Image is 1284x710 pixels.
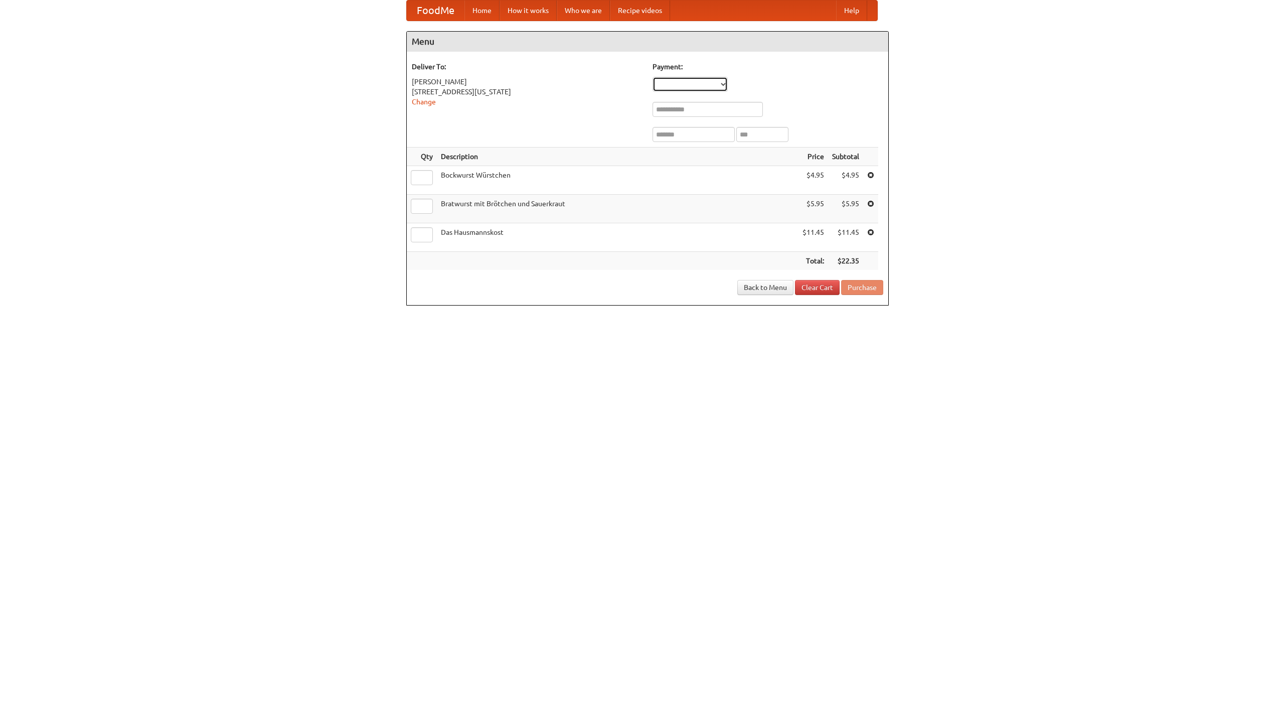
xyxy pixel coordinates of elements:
[407,1,464,21] a: FoodMe
[437,148,798,166] th: Description
[737,280,793,295] a: Back to Menu
[437,223,798,252] td: Das Hausmannskost
[464,1,500,21] a: Home
[828,166,863,195] td: $4.95
[828,252,863,270] th: $22.35
[795,280,840,295] a: Clear Cart
[653,62,883,72] h5: Payment:
[828,223,863,252] td: $11.45
[828,148,863,166] th: Subtotal
[798,148,828,166] th: Price
[610,1,670,21] a: Recipe videos
[798,223,828,252] td: $11.45
[437,195,798,223] td: Bratwurst mit Brötchen und Sauerkraut
[828,195,863,223] td: $5.95
[841,280,883,295] button: Purchase
[407,148,437,166] th: Qty
[557,1,610,21] a: Who we are
[407,32,888,52] h4: Menu
[798,252,828,270] th: Total:
[798,195,828,223] td: $5.95
[437,166,798,195] td: Bockwurst Würstchen
[412,77,643,87] div: [PERSON_NAME]
[412,98,436,106] a: Change
[412,62,643,72] h5: Deliver To:
[500,1,557,21] a: How it works
[412,87,643,97] div: [STREET_ADDRESS][US_STATE]
[798,166,828,195] td: $4.95
[836,1,867,21] a: Help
